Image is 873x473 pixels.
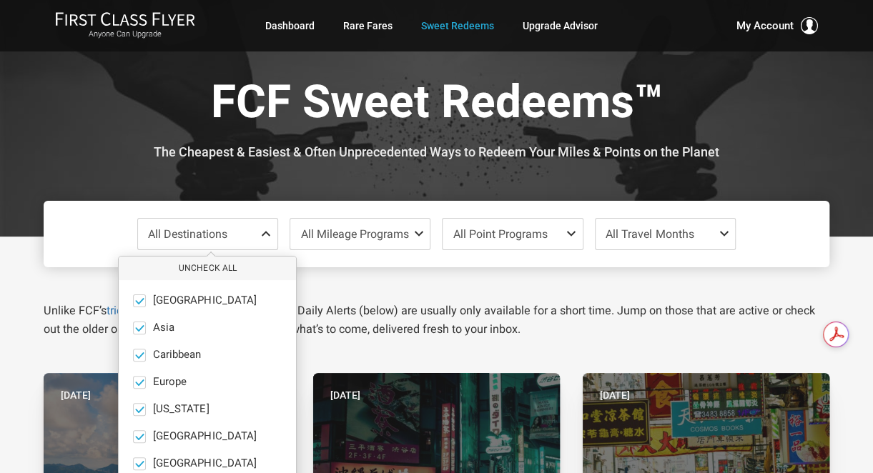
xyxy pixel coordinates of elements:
[522,13,597,39] a: Upgrade Advisor
[54,77,819,132] h1: FCF Sweet Redeems™
[736,17,794,34] span: My Account
[148,227,227,241] span: All Destinations
[736,17,818,34] button: My Account
[55,29,195,39] small: Anyone Can Upgrade
[153,376,187,389] span: Europe
[153,403,209,416] span: [US_STATE]
[153,322,174,334] span: Asia
[301,227,409,241] span: All Mileage Programs
[55,11,195,40] a: First Class FlyerAnyone Can Upgrade
[44,302,829,339] p: Unlike FCF’s , our Daily Alerts (below) are usually only available for a short time. Jump on thos...
[54,145,819,159] h3: The Cheapest & Easiest & Often Unprecedented Ways to Redeem Your Miles & Points on the Planet
[606,227,694,241] span: All Travel Months
[600,387,630,403] time: [DATE]
[107,304,273,317] a: tried and true upgrade strategies
[153,430,256,443] span: [GEOGRAPHIC_DATA]
[420,13,493,39] a: Sweet Redeems
[153,294,256,307] span: [GEOGRAPHIC_DATA]
[119,257,296,280] button: Uncheck All
[61,387,91,403] time: [DATE]
[55,11,195,26] img: First Class Flyer
[153,457,256,470] span: [GEOGRAPHIC_DATA]
[265,13,314,39] a: Dashboard
[153,349,201,362] span: Caribbean
[330,387,360,403] time: [DATE]
[453,227,548,241] span: All Point Programs
[342,13,392,39] a: Rare Fares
